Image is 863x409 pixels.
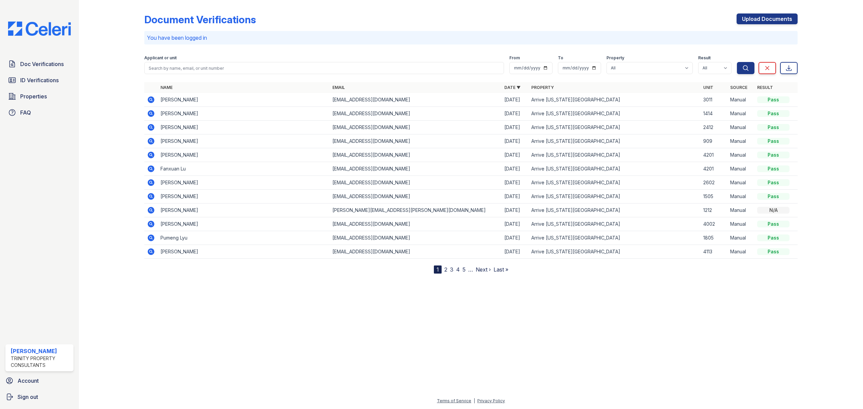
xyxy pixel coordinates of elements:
td: Arrive [US_STATE][GEOGRAPHIC_DATA] [529,190,701,203]
a: Properties [5,90,73,103]
div: Document Verifications [144,13,256,26]
td: Manual [727,176,754,190]
a: Date ▼ [504,85,520,90]
span: FAQ [20,108,31,117]
td: Manual [727,203,754,217]
td: Pumeng Lyu [158,231,330,245]
td: Arrive [US_STATE][GEOGRAPHIC_DATA] [529,93,701,107]
div: Pass [757,96,790,103]
span: Sign out [18,393,38,401]
td: [DATE] [502,231,529,245]
div: Pass [757,221,790,227]
label: Property [606,55,624,61]
td: [EMAIL_ADDRESS][DOMAIN_NAME] [330,148,502,162]
a: Last » [494,266,508,273]
td: [DATE] [502,190,529,203]
a: 4 [456,266,460,273]
div: | [474,398,475,403]
img: CE_Logo_Blue-a8612792a0a2168367f1c8372b55b34899dd931a85d93a1a3d3e32e68fde9ad4.png [3,22,76,36]
td: Manual [727,107,754,121]
a: Result [757,85,773,90]
td: [PERSON_NAME] [158,148,330,162]
label: Applicant or unit [144,55,177,61]
td: [DATE] [502,245,529,259]
td: Manual [727,245,754,259]
td: [PERSON_NAME][EMAIL_ADDRESS][PERSON_NAME][DOMAIN_NAME] [330,203,502,217]
td: [PERSON_NAME] [158,203,330,217]
a: 2 [444,266,447,273]
td: 4002 [701,217,727,231]
td: [PERSON_NAME] [158,93,330,107]
td: 3011 [701,93,727,107]
td: 909 [701,134,727,148]
td: [EMAIL_ADDRESS][DOMAIN_NAME] [330,231,502,245]
td: Arrive [US_STATE][GEOGRAPHIC_DATA] [529,107,701,121]
td: [DATE] [502,121,529,134]
span: … [468,265,473,274]
td: [DATE] [502,217,529,231]
a: Next › [476,266,491,273]
label: From [509,55,520,61]
td: [EMAIL_ADDRESS][DOMAIN_NAME] [330,245,502,259]
td: [EMAIL_ADDRESS][DOMAIN_NAME] [330,93,502,107]
a: Account [3,374,76,387]
td: Arrive [US_STATE][GEOGRAPHIC_DATA] [529,148,701,162]
td: Manual [727,121,754,134]
td: Arrive [US_STATE][GEOGRAPHIC_DATA] [529,231,701,245]
td: [EMAIL_ADDRESS][DOMAIN_NAME] [330,134,502,148]
td: Arrive [US_STATE][GEOGRAPHIC_DATA] [529,162,701,176]
a: Doc Verifications [5,57,73,71]
div: Pass [757,152,790,158]
div: N/A [757,207,790,214]
td: 4201 [701,148,727,162]
p: You have been logged in [147,34,795,42]
td: [EMAIL_ADDRESS][DOMAIN_NAME] [330,107,502,121]
td: Manual [727,93,754,107]
td: Arrive [US_STATE][GEOGRAPHIC_DATA] [529,176,701,190]
a: Sign out [3,390,76,404]
a: Name [160,85,173,90]
span: Properties [20,92,47,100]
td: Arrive [US_STATE][GEOGRAPHIC_DATA] [529,217,701,231]
div: Trinity Property Consultants [11,355,71,369]
td: 1212 [701,203,727,217]
td: Manual [727,134,754,148]
td: [DATE] [502,176,529,190]
input: Search by name, email, or unit number [144,62,504,74]
div: Pass [757,124,790,131]
label: To [558,55,563,61]
td: [DATE] [502,203,529,217]
a: Unit [703,85,713,90]
a: 5 [463,266,466,273]
a: ID Verifications [5,73,73,87]
td: 1505 [701,190,727,203]
td: [EMAIL_ADDRESS][DOMAIN_NAME] [330,121,502,134]
td: [PERSON_NAME] [158,134,330,148]
div: Pass [757,138,790,145]
td: [EMAIL_ADDRESS][DOMAIN_NAME] [330,217,502,231]
td: 2602 [701,176,727,190]
div: Pass [757,248,790,255]
td: 4113 [701,245,727,259]
span: Account [18,377,39,385]
a: 3 [450,266,453,273]
td: Manual [727,217,754,231]
div: Pass [757,193,790,200]
td: 1414 [701,107,727,121]
td: [DATE] [502,107,529,121]
td: [PERSON_NAME] [158,190,330,203]
td: 2412 [701,121,727,134]
label: Result [698,55,711,61]
a: Source [730,85,747,90]
div: 1 [434,265,442,274]
a: Privacy Policy [477,398,505,403]
td: [EMAIL_ADDRESS][DOMAIN_NAME] [330,190,502,203]
td: Manual [727,231,754,245]
span: Doc Verifications [20,60,64,68]
td: [PERSON_NAME] [158,245,330,259]
td: [DATE] [502,148,529,162]
td: 1805 [701,231,727,245]
div: Pass [757,110,790,117]
a: FAQ [5,106,73,119]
